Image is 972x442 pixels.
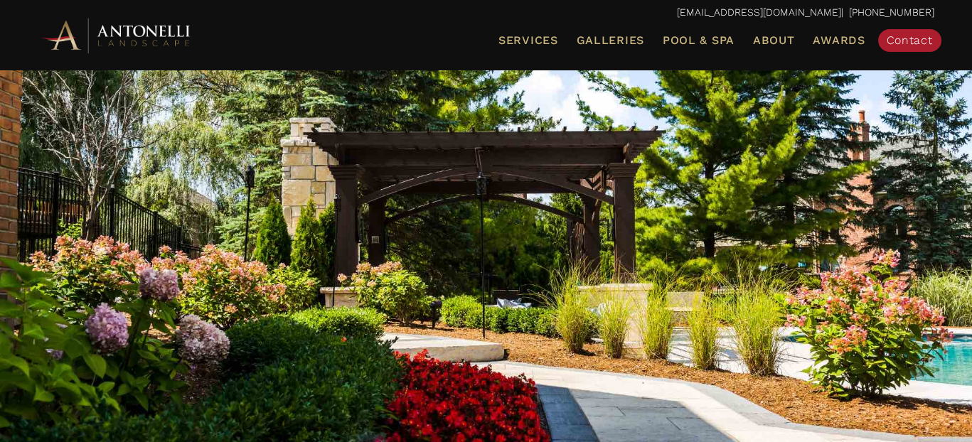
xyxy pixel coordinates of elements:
[571,31,650,50] a: Galleries
[38,16,195,55] img: Antonelli Horizontal Logo
[498,35,558,46] span: Services
[747,31,801,50] a: About
[577,33,644,47] span: Galleries
[677,6,841,18] a: [EMAIL_ADDRESS][DOMAIN_NAME]
[878,29,941,52] a: Contact
[813,33,865,47] span: Awards
[887,33,933,47] span: Contact
[493,31,564,50] a: Services
[753,35,795,46] span: About
[663,33,735,47] span: Pool & Spa
[807,31,870,50] a: Awards
[38,4,934,22] p: | [PHONE_NUMBER]
[657,31,740,50] a: Pool & Spa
